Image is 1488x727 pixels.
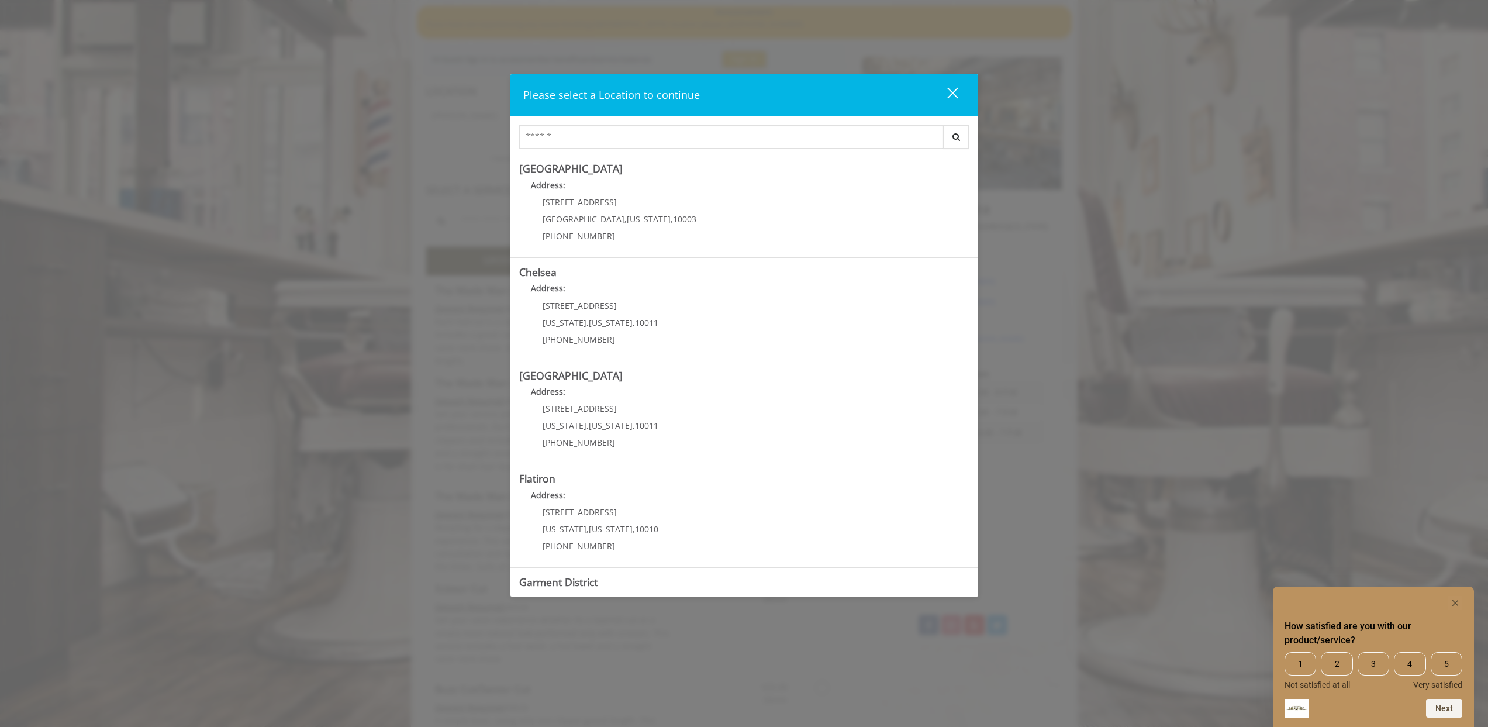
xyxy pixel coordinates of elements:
span: [PHONE_NUMBER] [543,437,615,448]
h2: How satisfied are you with our product/service? Select an option from 1 to 5, with 1 being Not sa... [1285,619,1462,647]
input: Search Center [519,125,944,149]
span: [STREET_ADDRESS] [543,197,617,208]
span: [US_STATE] [543,523,586,535]
span: [STREET_ADDRESS] [543,300,617,311]
span: [US_STATE] [627,213,671,225]
i: Search button [950,133,963,141]
span: [GEOGRAPHIC_DATA] [543,213,624,225]
div: How satisfied are you with our product/service? Select an option from 1 to 5, with 1 being Not sa... [1285,652,1462,690]
span: , [671,213,673,225]
span: , [633,420,635,431]
button: Next question [1426,699,1462,718]
b: Address: [531,490,565,501]
span: Not satisfied at all [1285,680,1350,690]
span: [STREET_ADDRESS] [543,507,617,518]
button: close dialog [926,83,965,107]
span: 5 [1431,652,1462,676]
span: , [586,420,589,431]
span: 10010 [635,523,658,535]
span: [PHONE_NUMBER] [543,540,615,552]
span: , [633,523,635,535]
span: 1 [1285,652,1316,676]
span: Please select a Location to continue [523,88,700,102]
span: Very satisfied [1413,680,1462,690]
span: 4 [1394,652,1425,676]
span: 3 [1358,652,1389,676]
span: [US_STATE] [543,317,586,328]
span: , [624,213,627,225]
b: Address: [531,180,565,191]
span: [US_STATE] [589,317,633,328]
span: , [586,523,589,535]
b: Flatiron [519,471,555,485]
span: [US_STATE] [543,420,586,431]
span: 2 [1321,652,1352,676]
span: , [586,317,589,328]
div: close dialog [934,87,957,104]
b: Chelsea [519,265,557,279]
span: 10003 [673,213,696,225]
span: [US_STATE] [589,420,633,431]
span: 10011 [635,317,658,328]
b: [GEOGRAPHIC_DATA] [519,161,623,175]
span: [US_STATE] [589,523,633,535]
button: Hide survey [1448,596,1462,610]
b: Address: [531,386,565,397]
div: Center Select [519,125,969,154]
span: [STREET_ADDRESS] [543,403,617,414]
span: 10011 [635,420,658,431]
b: Address: [531,282,565,294]
span: [PHONE_NUMBER] [543,334,615,345]
b: [GEOGRAPHIC_DATA] [519,368,623,383]
div: How satisfied are you with our product/service? Select an option from 1 to 5, with 1 being Not sa... [1285,596,1462,718]
b: Garment District [519,575,598,589]
span: , [633,317,635,328]
span: [PHONE_NUMBER] [543,230,615,242]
